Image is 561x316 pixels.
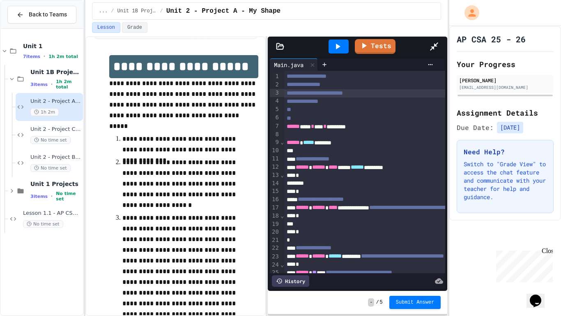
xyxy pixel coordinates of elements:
div: 5 [270,105,280,114]
span: - [368,298,374,307]
span: Unit 2 - Project C - Round Things [30,126,81,133]
span: Unit 1B Projects [30,68,81,76]
span: Submit Answer [396,299,435,306]
div: 15 [270,187,280,195]
div: 7 [270,122,280,130]
span: Fold line [280,139,284,145]
span: • [51,193,53,200]
span: / [160,8,163,14]
span: No time set [30,164,71,172]
div: 17 [270,204,280,212]
span: 3 items [30,82,48,87]
span: Unit 1 Projects [30,180,81,188]
div: 19 [270,220,280,228]
button: Submit Answer [389,296,441,309]
div: 4 [270,97,280,105]
span: / [111,8,114,14]
span: 7 items [23,54,40,59]
span: No time set [56,191,81,202]
div: 22 [270,244,280,252]
p: Switch to "Grade View" to access the chat feature and communicate with your teacher for help and ... [464,160,547,201]
div: 24 [270,261,280,269]
div: 16 [270,195,280,204]
div: Main.java [270,60,308,69]
div: 20 [270,228,280,236]
span: 3 items [30,194,48,199]
div: Main.java [270,58,318,71]
div: [PERSON_NAME] [459,77,551,84]
span: 1h 2m total [48,54,78,59]
div: 12 [270,163,280,171]
div: 21 [270,236,280,244]
div: 13 [270,171,280,179]
div: Chat with us now!Close [3,3,57,52]
h2: Your Progress [457,58,554,70]
span: ... [99,8,108,14]
div: 3 [270,89,280,97]
span: Fold line [280,261,284,268]
h3: Need Help? [464,147,547,157]
h1: AP CSA 25 - 26 [457,33,526,45]
span: Unit 1B Projects [117,8,157,14]
iframe: chat widget [527,283,553,308]
span: / [376,299,379,306]
span: 1h 2m [30,108,59,116]
span: No time set [23,220,63,228]
span: Unit 2 - Project A - My Shape [30,98,81,105]
span: 1h 2m total [56,79,81,90]
span: Lesson 1.1 - AP CSA Rocks [23,210,81,217]
span: Fold line [280,212,284,219]
button: Grade [122,22,147,33]
span: Due Date: [457,123,494,132]
span: Back to Teams [29,10,67,19]
a: Tests [355,39,395,54]
div: 10 [270,146,280,155]
span: • [44,53,45,60]
span: Unit 2 - Project B - String Program [30,154,81,161]
div: 8 [270,130,280,139]
div: 23 [270,253,280,261]
span: Fold line [280,172,284,178]
span: [DATE] [497,122,523,133]
span: Unit 2 - Project A - My Shape [166,6,280,16]
span: No time set [30,136,71,144]
div: 2 [270,81,280,89]
div: 18 [270,212,280,220]
button: Lesson [92,22,120,33]
div: History [272,275,309,287]
iframe: chat widget [493,247,553,282]
div: 14 [270,179,280,188]
div: [EMAIL_ADDRESS][DOMAIN_NAME] [459,84,551,91]
div: 11 [270,155,280,163]
h2: Assignment Details [457,107,554,118]
span: • [51,81,53,88]
div: 9 [270,138,280,146]
div: 25 [270,269,280,277]
button: Back to Teams [7,6,76,23]
div: 6 [270,114,280,122]
span: Unit 1 [23,42,81,50]
div: 1 [270,72,280,81]
div: My Account [456,3,481,22]
span: 5 [380,299,383,306]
